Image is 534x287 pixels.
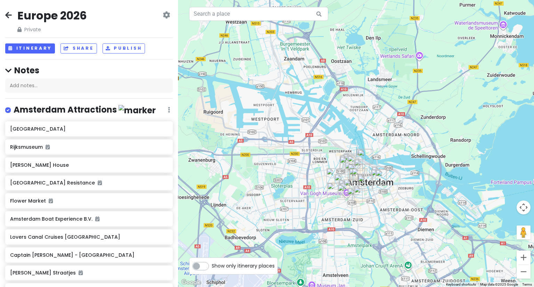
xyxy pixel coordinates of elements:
[10,126,168,132] h6: [GEOGRAPHIC_DATA]
[103,43,145,54] button: Publish
[517,251,531,264] button: Zoom in
[337,154,358,174] div: Jordaan
[79,270,83,275] i: Added to itinerary
[180,278,203,287] a: Open this area in Google Maps (opens a new window)
[340,151,361,172] div: Anne Frank House
[347,161,368,182] div: The Racing Store Amsterdam - Formule 1 Merchandise Shop
[14,104,156,116] h4: Amsterdam Attractions
[337,180,358,201] div: Van Gogh Museum
[324,180,345,201] div: Vondelpark
[355,171,375,192] div: Tujuh Maret
[10,216,168,222] h6: Amsterdam Boat Experience B.V.
[180,278,203,287] img: Google
[446,282,476,287] button: Keyboard shortcuts
[341,177,362,197] div: Rijksmuseum
[349,165,370,186] div: Flower Market
[369,164,390,184] div: Verzetsmuseum Amsterdam - Museum of WWII Resistance
[17,8,87,23] h2: Europe 2026
[10,198,168,204] h6: Flower Market
[355,147,376,167] div: Captain Jack Amsterdam - Central Station
[10,252,168,258] h6: Captain [PERSON_NAME] - [GEOGRAPHIC_DATA]
[353,146,374,167] div: Lovers Canal Cruises Amsterdam
[60,43,97,54] button: Share
[5,43,55,54] button: Itinerary
[335,182,356,203] div: Chimney Cake Bakery & Café
[10,180,168,186] h6: [GEOGRAPHIC_DATA] Resistance
[337,152,358,173] div: Box Sociaal Jordaan
[17,26,87,33] span: Private
[95,216,99,221] i: Added to itinerary
[10,270,168,276] h6: [PERSON_NAME] Straatjes
[332,171,353,192] div: Kartika
[10,234,168,240] h6: Lovers Canal Cruises [GEOGRAPHIC_DATA]
[49,198,53,203] i: Added to itinerary
[98,180,102,185] i: Added to itinerary
[324,165,345,186] div: Foodhallen
[351,183,372,204] div: Rudi’s Original Stroopwafels | Albert Cuyp Markt Amsterdam
[10,144,168,150] h6: Rijksmuseum
[342,159,363,180] div: Negen Straatjes
[212,262,275,270] span: Show only itinerary places
[351,156,372,177] div: Wynand Fockink Proeflokaal and Spirits
[517,225,531,239] button: Drag Pegman onto the map to open Street View
[5,65,173,76] h4: Notes
[517,265,531,279] button: Zoom out
[46,145,50,149] i: Added to itinerary
[336,177,357,198] div: Hotel JL No76
[373,167,394,188] div: ARTIS
[480,282,518,286] span: Map data ©2025 Google
[517,200,531,214] button: Map camera controls
[368,166,389,187] div: Box Sociaal
[345,161,366,182] div: Kantjil & De Tijger
[345,185,365,206] div: Pazzi De Pijp
[346,165,367,186] div: Sampurna
[5,79,173,93] div: Add notes...
[355,172,376,193] div: Rain Couture Amsterdam
[522,282,532,286] a: Terms (opens in new tab)
[10,162,168,168] h6: [PERSON_NAME] House
[119,105,156,116] img: marker
[345,153,365,173] div: Pat's Poffertjes Oude Leliestraat
[189,7,328,21] input: Search a place
[341,150,362,171] div: Amsterdam Boat Experience B.V.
